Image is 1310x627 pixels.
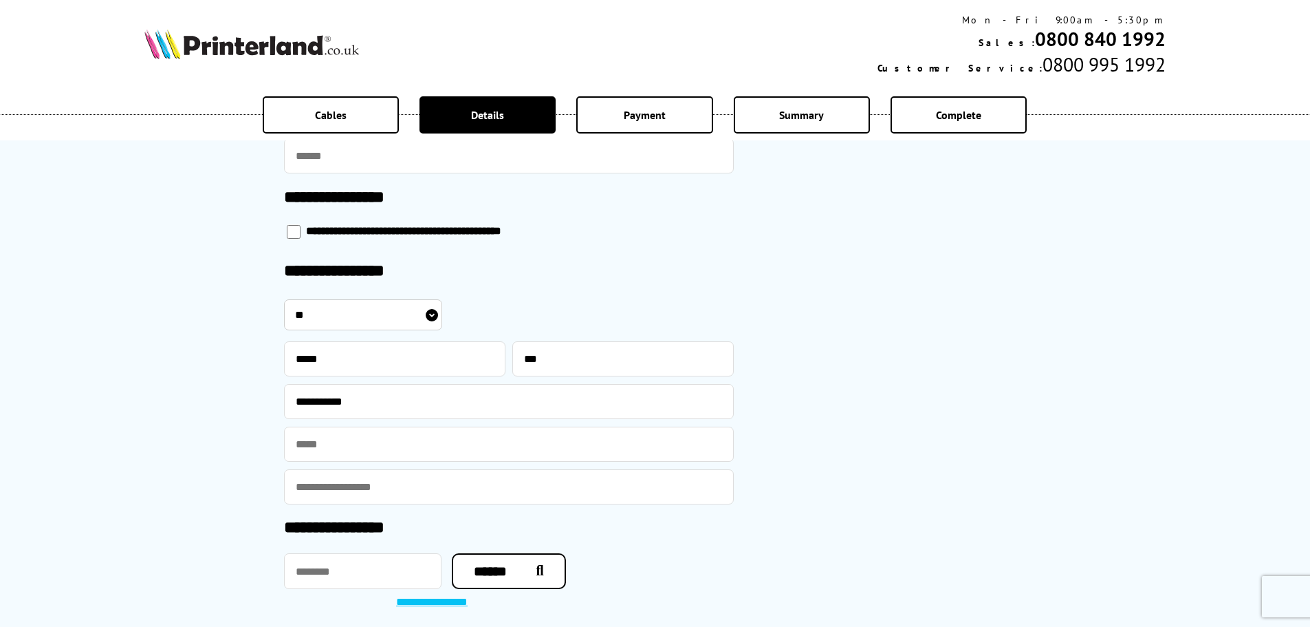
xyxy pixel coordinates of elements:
span: Cables [315,108,347,122]
span: Complete [936,108,981,122]
span: Payment [624,108,666,122]
span: Customer Service: [877,62,1042,74]
img: Printerland Logo [144,29,359,59]
span: Sales: [979,36,1035,49]
a: 0800 840 1992 [1035,26,1166,52]
span: Summary [779,108,824,122]
span: Details [471,108,504,122]
span: 0800 995 1992 [1042,52,1166,77]
div: Mon - Fri 9:00am - 5:30pm [877,14,1166,26]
